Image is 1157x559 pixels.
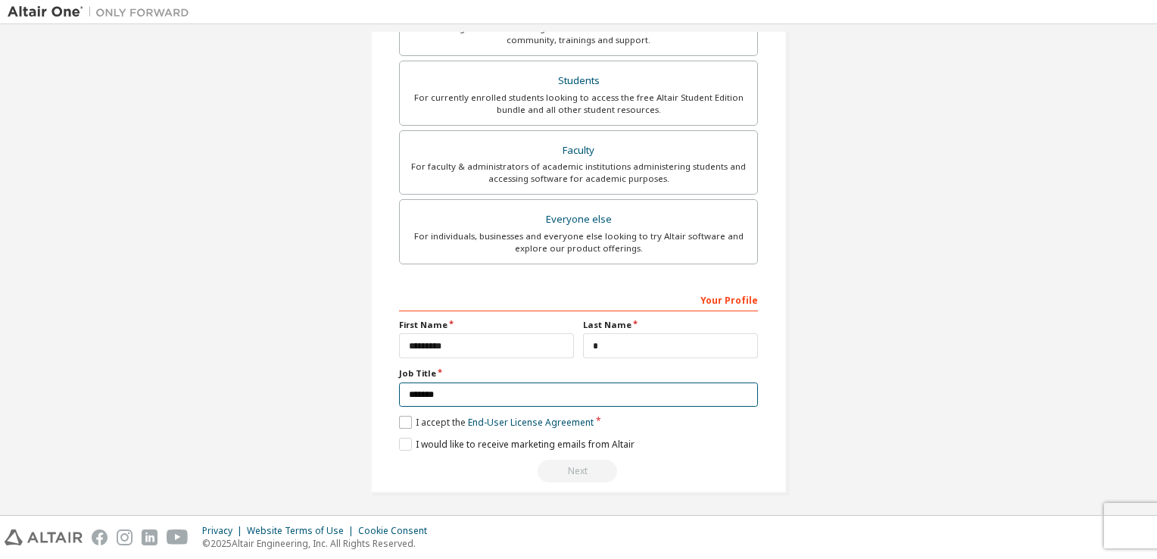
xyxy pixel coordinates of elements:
[399,416,594,429] label: I accept the
[247,525,358,537] div: Website Terms of Use
[399,319,574,331] label: First Name
[202,537,436,550] p: © 2025 Altair Engineering, Inc. All Rights Reserved.
[142,529,157,545] img: linkedin.svg
[399,367,758,379] label: Job Title
[409,92,748,116] div: For currently enrolled students looking to access the free Altair Student Edition bundle and all ...
[409,70,748,92] div: Students
[399,438,635,451] label: I would like to receive marketing emails from Altair
[358,525,436,537] div: Cookie Consent
[409,209,748,230] div: Everyone else
[399,287,758,311] div: Your Profile
[5,529,83,545] img: altair_logo.svg
[92,529,108,545] img: facebook.svg
[583,319,758,331] label: Last Name
[409,140,748,161] div: Faculty
[167,529,189,545] img: youtube.svg
[468,416,594,429] a: End-User License Agreement
[399,460,758,482] div: Read and acccept EULA to continue
[409,22,748,46] div: For existing customers looking to access software downloads, HPC resources, community, trainings ...
[409,161,748,185] div: For faculty & administrators of academic institutions administering students and accessing softwa...
[8,5,197,20] img: Altair One
[202,525,247,537] div: Privacy
[117,529,133,545] img: instagram.svg
[409,230,748,255] div: For individuals, businesses and everyone else looking to try Altair software and explore our prod...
